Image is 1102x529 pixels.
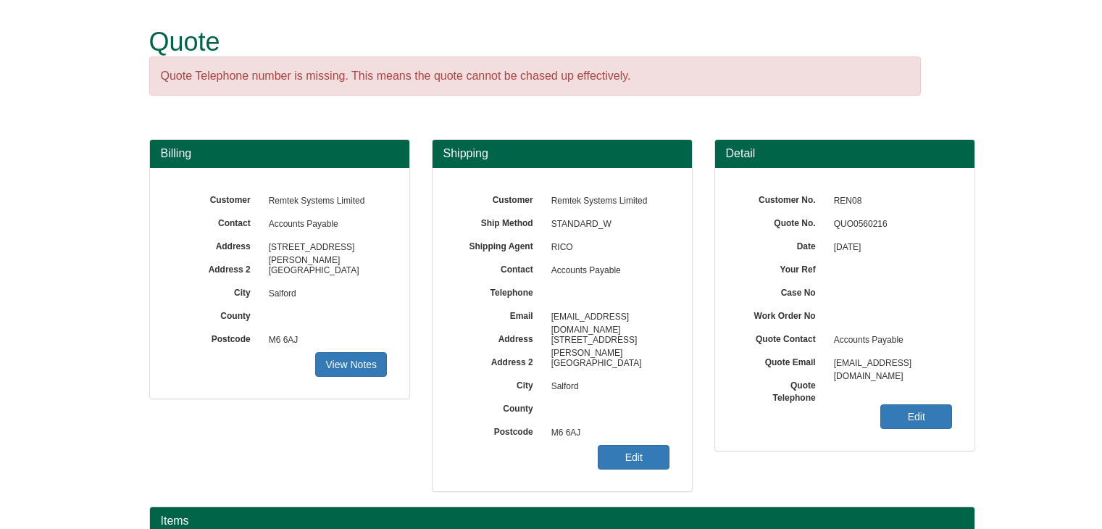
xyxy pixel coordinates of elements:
label: County [172,306,262,322]
label: Customer No. [737,190,827,207]
label: Postcode [454,422,544,438]
label: Address 2 [454,352,544,369]
label: Postcode [172,329,262,346]
h1: Quote [149,28,921,57]
span: RICO [544,236,670,259]
span: Remtek Systems Limited [262,190,388,213]
label: Your Ref [737,259,827,276]
span: [EMAIL_ADDRESS][DOMAIN_NAME] [827,352,953,375]
label: Email [454,306,544,322]
label: Contact [172,213,262,230]
span: [DATE] [827,236,953,259]
span: QUO0560216 [827,213,953,236]
label: Address [454,329,544,346]
div: Quote Telephone number is missing. This means the quote cannot be chased up effectively. [149,57,921,96]
a: View Notes [315,352,387,377]
span: Remtek Systems Limited [544,190,670,213]
span: Accounts Payable [544,259,670,283]
label: Case No [737,283,827,299]
label: Date [737,236,827,253]
label: Quote Email [737,352,827,369]
label: Address 2 [172,259,262,276]
label: Contact [454,259,544,276]
label: County [454,399,544,415]
label: Quote No. [737,213,827,230]
label: Shipping Agent [454,236,544,253]
h3: Shipping [443,147,681,160]
a: Edit [598,445,669,470]
span: M6 6AJ [544,422,670,445]
span: Accounts Payable [827,329,953,352]
label: Telephone [454,283,544,299]
label: Customer [172,190,262,207]
span: [GEOGRAPHIC_DATA] [262,259,388,283]
label: Work Order No [737,306,827,322]
label: City [454,375,544,392]
label: Address [172,236,262,253]
span: Accounts Payable [262,213,388,236]
label: City [172,283,262,299]
span: [STREET_ADDRESS][PERSON_NAME] [544,329,670,352]
span: STANDARD_W [544,213,670,236]
a: Edit [880,404,952,429]
span: M6 6AJ [262,329,388,352]
span: Salford [262,283,388,306]
label: Customer [454,190,544,207]
label: Quote Telephone [737,375,827,404]
h3: Billing [161,147,398,160]
span: Salford [544,375,670,399]
h3: Detail [726,147,964,160]
label: Quote Contact [737,329,827,346]
h2: Items [161,515,964,528]
label: Ship Method [454,213,544,230]
span: [GEOGRAPHIC_DATA] [544,352,670,375]
span: [EMAIL_ADDRESS][DOMAIN_NAME] [544,306,670,329]
span: REN08 [827,190,953,213]
span: [STREET_ADDRESS][PERSON_NAME] [262,236,388,259]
